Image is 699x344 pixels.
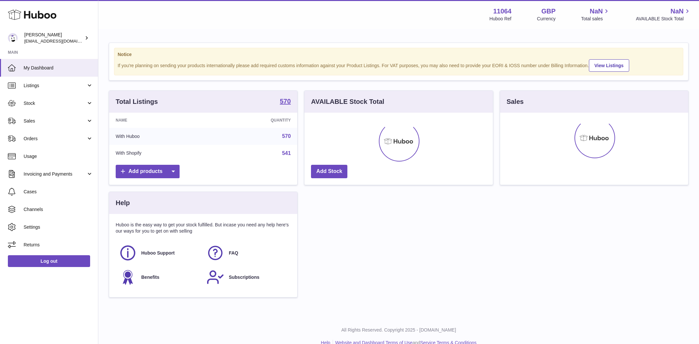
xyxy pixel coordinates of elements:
a: View Listings [589,59,629,72]
strong: 570 [280,98,291,105]
span: Channels [24,206,93,213]
div: Currency [537,16,556,22]
h3: AVAILABLE Stock Total [311,97,384,106]
div: If you're planning on sending your products internationally please add required customs informati... [118,58,680,72]
h3: Help [116,199,130,207]
span: NaN [670,7,684,16]
span: NaN [590,7,603,16]
div: Huboo Ref [490,16,512,22]
span: Returns [24,242,93,248]
strong: GBP [541,7,555,16]
a: Add products [116,165,180,178]
th: Quantity [211,113,298,128]
a: 570 [282,133,291,139]
a: Huboo Support [119,244,200,262]
img: internalAdmin-11064@internal.huboo.com [8,33,18,43]
span: Sales [24,118,86,124]
h3: Sales [507,97,524,106]
th: Name [109,113,211,128]
a: 570 [280,98,291,106]
span: Orders [24,136,86,142]
a: 541 [282,150,291,156]
span: My Dashboard [24,65,93,71]
a: NaN Total sales [581,7,610,22]
span: AVAILABLE Stock Total [636,16,691,22]
span: Invoicing and Payments [24,171,86,177]
span: Cases [24,189,93,195]
a: Benefits [119,268,200,286]
p: All Rights Reserved. Copyright 2025 - [DOMAIN_NAME] [104,327,694,333]
span: Usage [24,153,93,160]
span: FAQ [229,250,238,256]
td: With Shopify [109,145,211,162]
span: Subscriptions [229,274,259,280]
span: Listings [24,83,86,89]
a: Log out [8,255,90,267]
span: [EMAIL_ADDRESS][DOMAIN_NAME] [24,38,96,44]
span: Settings [24,224,93,230]
td: With Huboo [109,128,211,145]
p: Huboo is the easy way to get your stock fulfilled. But incase you need any help here's our ways f... [116,222,291,234]
h3: Total Listings [116,97,158,106]
span: Stock [24,100,86,106]
a: Add Stock [311,165,347,178]
span: Huboo Support [141,250,175,256]
strong: 11064 [493,7,512,16]
span: Benefits [141,274,159,280]
a: Subscriptions [206,268,287,286]
span: Total sales [581,16,610,22]
a: FAQ [206,244,287,262]
strong: Notice [118,51,680,58]
div: [PERSON_NAME] [24,32,83,44]
a: NaN AVAILABLE Stock Total [636,7,691,22]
